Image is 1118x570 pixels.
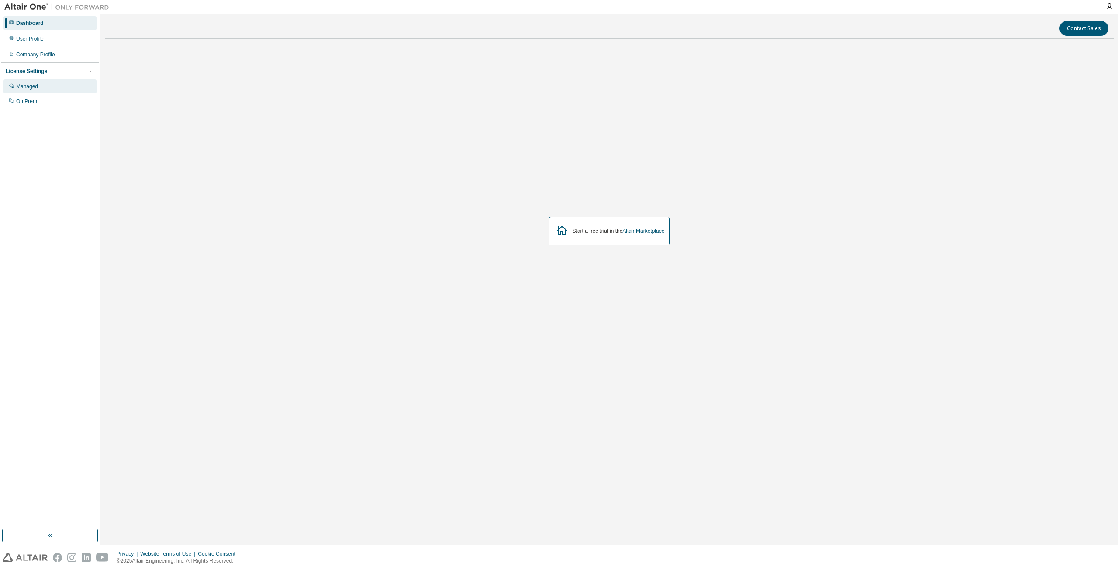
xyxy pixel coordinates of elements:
[16,35,44,42] div: User Profile
[117,557,241,565] p: © 2025 Altair Engineering, Inc. All Rights Reserved.
[53,553,62,562] img: facebook.svg
[140,550,198,557] div: Website Terms of Use
[622,228,664,234] a: Altair Marketplace
[3,553,48,562] img: altair_logo.svg
[1059,21,1108,36] button: Contact Sales
[67,553,76,562] img: instagram.svg
[96,553,109,562] img: youtube.svg
[16,51,55,58] div: Company Profile
[4,3,114,11] img: Altair One
[82,553,91,562] img: linkedin.svg
[117,550,140,557] div: Privacy
[16,98,37,105] div: On Prem
[16,20,44,27] div: Dashboard
[16,83,38,90] div: Managed
[198,550,240,557] div: Cookie Consent
[573,228,665,235] div: Start a free trial in the
[6,68,47,75] div: License Settings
